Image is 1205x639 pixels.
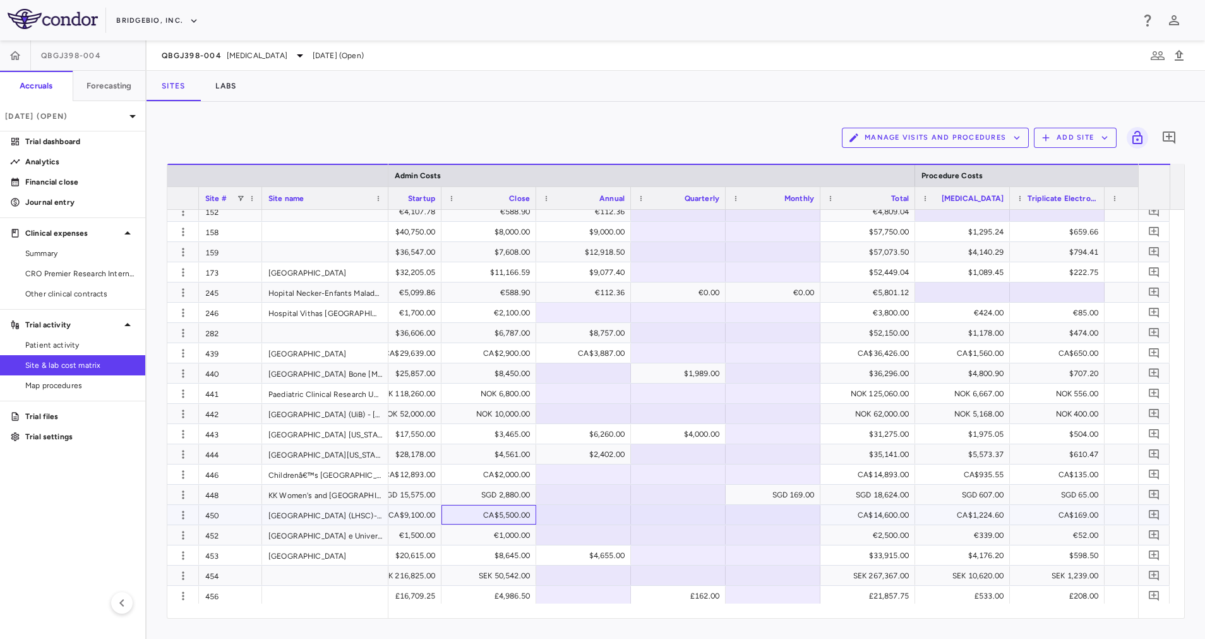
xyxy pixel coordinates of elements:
[1116,222,1193,242] div: $1,954.90
[1116,566,1193,586] div: SEK 11,859.00
[25,380,135,391] span: Map procedures
[1021,485,1098,505] div: SGD 65.00
[199,586,262,606] div: 456
[358,586,435,606] div: £16,709.25
[453,465,530,485] div: CA$2,000.00
[358,222,435,242] div: $40,750.00
[227,50,287,61] span: [MEDICAL_DATA]
[1148,367,1160,379] svg: Add comment
[1146,446,1163,463] button: Add comment
[25,228,120,239] p: Clinical expenses
[199,202,262,221] div: 152
[685,194,719,203] span: Quarterly
[25,431,135,442] p: Trial settings
[1021,444,1098,465] div: $610.47
[262,424,388,444] div: [GEOGRAPHIC_DATA] [US_STATE]
[262,465,388,484] div: Childrenâ€™s [GEOGRAPHIC_DATA]
[453,384,530,404] div: NOK 6,800.00
[453,566,530,586] div: SEK 50,542.00
[199,242,262,262] div: 159
[926,505,1004,525] div: CA$1,224.60
[1148,468,1160,480] svg: Add comment
[199,505,262,525] div: 450
[832,404,909,424] div: NOK 62,000.00
[1021,343,1098,363] div: CA$650.00
[942,194,1004,203] span: [MEDICAL_DATA]
[832,363,909,384] div: $36,296.00
[832,545,909,566] div: $33,915.00
[1021,505,1098,525] div: CA$169.00
[1116,505,1193,525] div: CA$1,393.60
[642,424,719,444] div: $4,000.00
[1148,307,1160,319] svg: Add comment
[453,404,530,424] div: NOK 10,000.00
[1146,486,1163,503] button: Add comment
[25,176,135,188] p: Financial close
[1148,448,1160,460] svg: Add comment
[1148,489,1160,501] svg: Add comment
[25,411,135,422] p: Trial files
[1148,590,1160,602] svg: Add comment
[358,283,435,303] div: €5,099.86
[926,384,1004,404] div: NOK 6,667.00
[548,262,625,283] div: $9,077.40
[262,283,388,302] div: Hopital Necker-Enfants Malades
[453,262,530,283] div: $11,166.59
[1021,262,1098,283] div: $222.75
[358,424,435,444] div: $17,550.00
[262,303,388,322] div: Hospital Vithas [GEOGRAPHIC_DATA][PERSON_NAME]
[1148,549,1160,561] svg: Add comment
[41,51,101,61] span: QBGJ398-004
[1021,545,1098,566] div: $598.50
[25,339,135,351] span: Patient activity
[832,323,909,343] div: $52,150.00
[1116,485,1193,505] div: SGD 672.00
[453,444,530,465] div: $4,561.00
[262,444,388,464] div: [GEOGRAPHIC_DATA][US_STATE] - [GEOGRAPHIC_DATA]
[1148,428,1160,440] svg: Add comment
[313,50,364,61] span: [DATE] (Open)
[199,545,262,565] div: 453
[1146,506,1163,523] button: Add comment
[1146,466,1163,483] button: Add comment
[162,51,222,61] span: QBGJ398-004
[199,404,262,423] div: 442
[199,343,262,363] div: 439
[262,384,388,403] div: Paediatric Clinical Research Unit at [GEOGRAPHIC_DATA]
[268,194,304,203] span: Site name
[926,465,1004,485] div: CA$935.55
[25,360,135,371] span: Site & lab cost matrix
[262,404,388,423] div: [GEOGRAPHIC_DATA] (UiB) - [GEOGRAPHIC_DATA] ([GEOGRAPHIC_DATA])
[926,363,1004,384] div: $4,800.90
[926,404,1004,424] div: NOK 5,168.00
[832,525,909,545] div: €2,500.00
[1116,323,1193,343] div: $1,652.00
[262,545,388,565] div: [GEOGRAPHIC_DATA]
[926,262,1004,283] div: $1,089.45
[1146,425,1163,442] button: Add comment
[1021,525,1098,545] div: €52.00
[548,242,625,262] div: $12,918.50
[20,80,52,92] h6: Accruals
[453,485,530,505] div: SGD 2,880.00
[199,525,262,545] div: 452
[1116,586,1193,606] div: £741.00
[358,303,435,323] div: €1,700.00
[1021,222,1098,242] div: $659.66
[548,323,625,343] div: $8,757.00
[453,343,530,363] div: CA$2,900.00
[1146,365,1163,382] button: Add comment
[199,566,262,585] div: 454
[147,71,200,101] button: Sites
[1148,266,1160,278] svg: Add comment
[1146,567,1163,584] button: Add comment
[548,424,625,444] div: $6,260.00
[1148,205,1160,217] svg: Add comment
[599,194,625,203] span: Annual
[832,505,909,525] div: CA$14,600.00
[199,222,262,241] div: 158
[1158,127,1180,149] button: Add comment
[926,525,1004,545] div: €339.00
[642,586,719,606] div: £162.00
[453,505,530,525] div: CA$5,500.00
